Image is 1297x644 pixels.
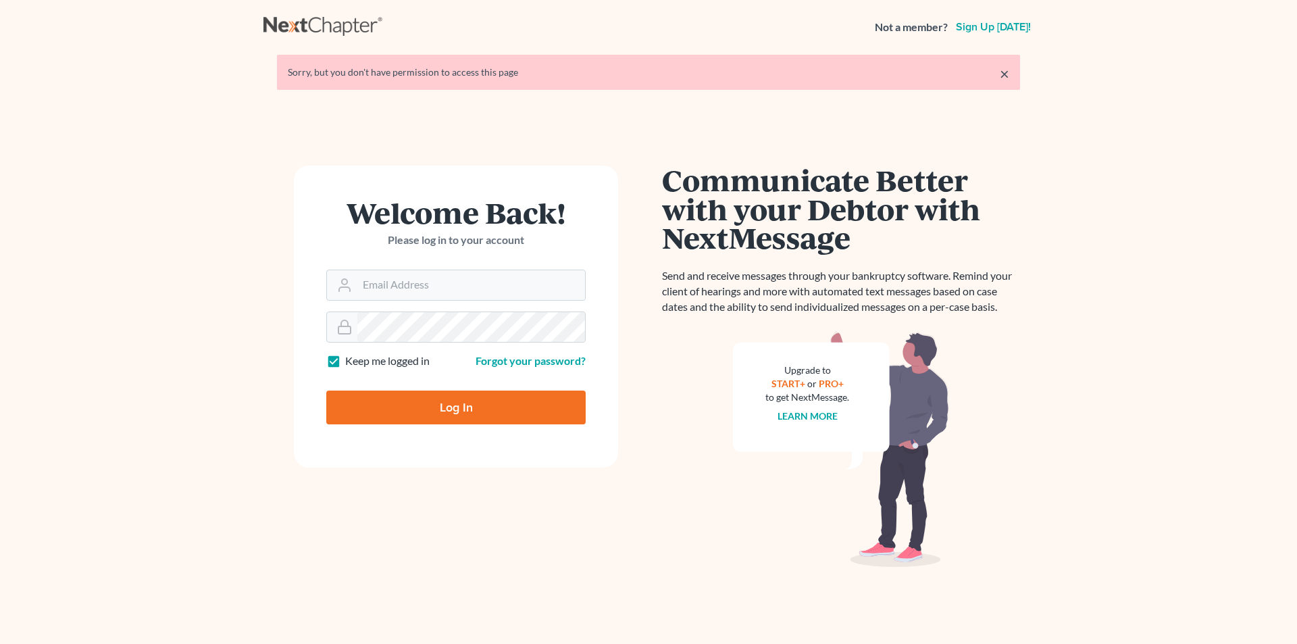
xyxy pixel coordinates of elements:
h1: Communicate Better with your Debtor with NextMessage [662,166,1020,252]
a: START+ [771,378,805,389]
p: Please log in to your account [326,232,586,248]
input: Email Address [357,270,585,300]
a: Sign up [DATE]! [953,22,1034,32]
div: Sorry, but you don't have permission to access this page [288,66,1009,79]
div: Upgrade to [765,364,849,377]
input: Log In [326,391,586,424]
a: Learn more [778,410,838,422]
a: Forgot your password? [476,354,586,367]
a: PRO+ [819,378,844,389]
strong: Not a member? [875,20,948,35]
div: to get NextMessage. [765,391,849,404]
a: × [1000,66,1009,82]
label: Keep me logged in [345,353,430,369]
span: or [807,378,817,389]
p: Send and receive messages through your bankruptcy software. Remind your client of hearings and mo... [662,268,1020,315]
img: nextmessage_bg-59042aed3d76b12b5cd301f8e5b87938c9018125f34e5fa2b7a6b67550977c72.svg [733,331,949,568]
h1: Welcome Back! [326,198,586,227]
